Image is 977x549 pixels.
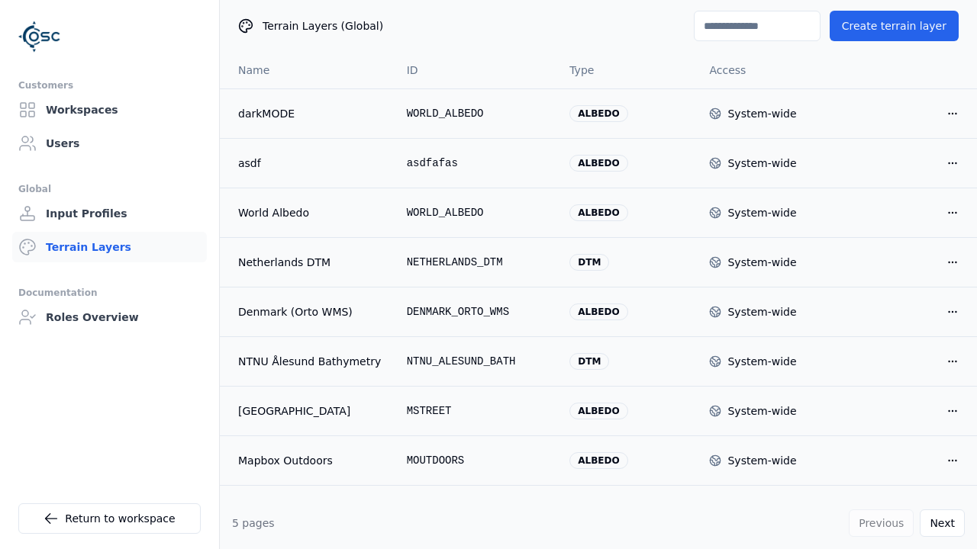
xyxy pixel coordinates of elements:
a: [GEOGRAPHIC_DATA] [238,403,382,419]
a: Terrain Layers [12,232,207,262]
div: System-wide [727,106,796,121]
a: asdf [238,156,382,171]
div: albedo [569,105,627,122]
div: albedo [569,155,627,172]
span: 5 pages [232,517,275,529]
div: System-wide [727,403,796,419]
div: System-wide [727,354,796,369]
a: darkMODE [238,106,382,121]
div: dtm [569,254,609,271]
div: MOUTDOORS [407,453,546,468]
a: Input Profiles [12,198,207,229]
a: Return to workspace [18,503,201,534]
button: Create terrain layer [830,11,959,41]
div: albedo [569,403,627,419]
th: Name [220,52,395,88]
div: NETHERLANDS_DTM [407,255,546,270]
div: System-wide [727,205,796,220]
img: Logo [18,15,61,58]
a: World Albedo [238,205,382,220]
a: Denmark (Orto WMS) [238,304,382,319]
div: Customers [18,76,201,95]
a: NTNU Ålesund Bathymetry [238,354,382,369]
a: Netherlands DTM [238,255,382,270]
a: Roles Overview [12,302,207,332]
div: albedo [569,204,627,221]
a: Workspaces [12,95,207,125]
button: Next [920,509,965,537]
th: Type [557,52,697,88]
div: System-wide [727,453,796,468]
div: Documentation [18,284,201,302]
div: System-wide [727,156,796,171]
div: DENMARK_ORTO_WMS [407,304,546,319]
div: Global [18,180,201,198]
th: ID [395,52,558,88]
span: Terrain Layers (Global) [263,18,383,34]
div: albedo [569,303,627,320]
div: System-wide [727,304,796,319]
div: WORLD_ALBEDO [407,106,546,121]
div: MSTREET [407,403,546,419]
div: asdfafas [407,156,546,171]
div: NTNU_ALESUND_BATH [407,354,546,369]
div: dtm [569,353,609,370]
div: System-wide [727,255,796,270]
div: albedo [569,452,627,469]
a: Users [12,128,207,159]
div: WORLD_ALBEDO [407,205,546,220]
a: Mapbox Outdoors [238,453,382,468]
th: Access [697,52,837,88]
